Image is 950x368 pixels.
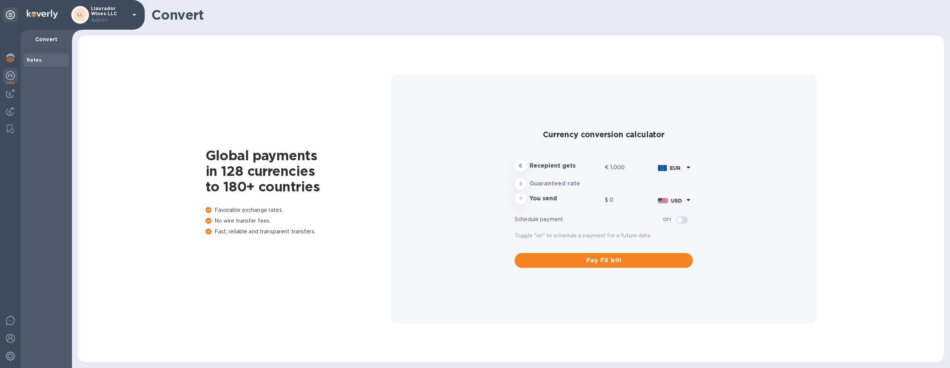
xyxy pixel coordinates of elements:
[27,36,66,43] p: Convert
[6,71,15,80] img: Foreign exchange
[27,57,42,63] b: Rates
[206,206,391,214] p: Favorable exchange rates.
[610,162,655,173] input: Amount
[151,7,938,23] h1: Convert
[91,16,128,24] p: Admin
[530,195,602,202] h3: You send
[515,178,527,190] div: x
[515,130,693,139] h2: Currency conversion calculator
[530,162,602,170] h3: Recepient gets
[605,162,610,173] div: €
[663,217,671,222] b: Off
[77,12,83,17] b: LL
[670,165,681,171] b: EUR
[27,10,58,19] img: Logo
[515,216,663,223] p: Schedule payment
[521,256,687,265] span: Pay FX bill
[515,253,693,268] button: Pay FX bill
[610,195,655,206] input: Amount
[3,7,18,22] div: Unpin categories
[605,195,610,206] div: $
[519,163,522,169] strong: €
[206,217,391,225] p: No wire transfer fees.
[658,198,668,203] img: USD
[91,6,128,24] p: Llaurador Wines LLC
[515,193,527,204] div: =
[206,228,391,236] p: Fast, reliable and transparent transfers.
[515,232,693,240] p: Toggle "on" to schedule a payment for a future date.
[206,148,391,194] h1: Global payments in 128 currencies to 180+ countries
[530,180,602,187] h3: Guaranteed rate
[671,198,682,204] b: USD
